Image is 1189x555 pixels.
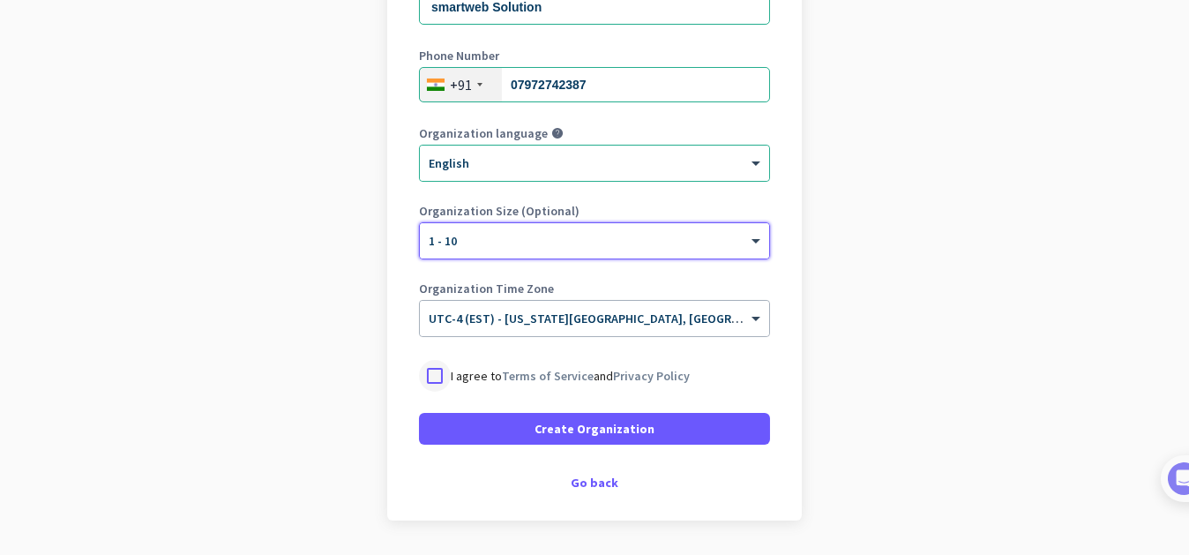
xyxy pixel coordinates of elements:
label: Organization language [419,127,548,139]
div: +91 [450,76,472,94]
label: Organization Time Zone [419,282,770,295]
p: I agree to and [451,367,690,385]
label: Organization Size (Optional) [419,205,770,217]
div: Go back [419,476,770,489]
a: Terms of Service [502,368,594,384]
a: Privacy Policy [613,368,690,384]
input: 74104 10123 [419,67,770,102]
label: Phone Number [419,49,770,62]
span: Create Organization [535,420,654,438]
button: Create Organization [419,413,770,445]
i: help [551,127,564,139]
